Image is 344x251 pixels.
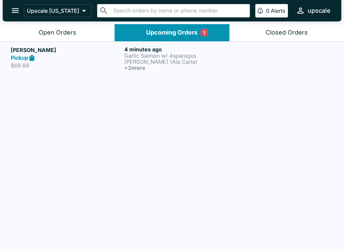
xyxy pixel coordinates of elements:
p: 0 [266,7,269,14]
button: upscale [293,3,333,18]
p: [PERSON_NAME] (Ala Carte) [124,59,235,65]
div: Upcoming Orders [146,29,198,37]
p: Alerts [271,7,285,14]
strong: Pickup [11,54,28,61]
p: 1 [203,29,205,36]
input: Search orders by name or phone number [111,6,247,15]
h6: + 2 more [124,65,235,71]
div: upscale [308,7,331,15]
button: Upscale [US_STATE] [24,4,92,17]
div: Closed Orders [266,29,308,37]
p: $69.89 [11,62,122,69]
p: Garlic Salmon w/ Asparagus [124,53,235,59]
div: Open Orders [39,29,76,37]
button: open drawer [7,2,24,19]
h6: 4 minutes ago [124,46,235,53]
p: Upscale [US_STATE] [27,7,79,14]
h5: [PERSON_NAME] [11,46,122,54]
